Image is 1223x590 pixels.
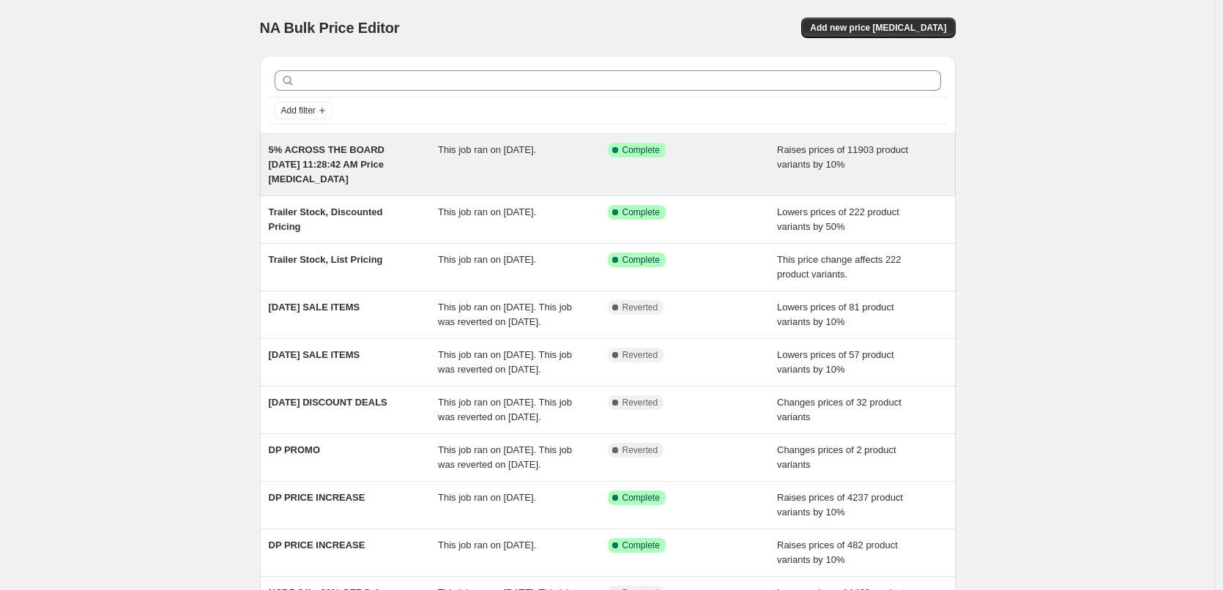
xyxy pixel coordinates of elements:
span: 5% ACROSS THE BOARD [DATE] 11:28:42 AM Price [MEDICAL_DATA] [269,144,384,184]
span: This job ran on [DATE]. [438,539,536,550]
span: Reverted [622,397,658,408]
button: Add new price [MEDICAL_DATA] [801,18,955,38]
span: Raises prices of 482 product variants by 10% [777,539,898,565]
span: Complete [622,206,660,218]
span: Complete [622,492,660,504]
span: This job ran on [DATE]. [438,144,536,155]
span: DP PRICE INCREASE [269,492,365,503]
span: Changes prices of 2 product variants [777,444,896,470]
span: This job ran on [DATE]. [438,254,536,265]
span: This job ran on [DATE]. This job was reverted on [DATE]. [438,349,572,375]
span: NA Bulk Price Editor [260,20,400,36]
span: Add filter [281,105,316,116]
span: [DATE] SALE ITEMS [269,349,360,360]
span: Lowers prices of 57 product variants by 10% [777,349,894,375]
span: This job ran on [DATE]. This job was reverted on [DATE]. [438,397,572,422]
span: Complete [622,254,660,266]
span: Raises prices of 4237 product variants by 10% [777,492,903,518]
span: Complete [622,539,660,551]
span: This job ran on [DATE]. [438,206,536,217]
span: This job ran on [DATE]. This job was reverted on [DATE]. [438,444,572,470]
span: Trailer Stock, Discounted Pricing [269,206,383,232]
span: Trailer Stock, List Pricing [269,254,383,265]
span: Reverted [622,302,658,313]
span: This job ran on [DATE]. This job was reverted on [DATE]. [438,302,572,327]
span: Changes prices of 32 product variants [777,397,902,422]
span: This job ran on [DATE]. [438,492,536,503]
span: Reverted [622,444,658,456]
span: Lowers prices of 81 product variants by 10% [777,302,894,327]
span: DP PROMO [269,444,321,455]
span: Add new price [MEDICAL_DATA] [810,22,946,34]
span: This price change affects 222 product variants. [777,254,902,280]
span: Reverted [622,349,658,361]
button: Add filter [275,102,333,119]
span: Complete [622,144,660,156]
span: Raises prices of 11903 product variants by 10% [777,144,908,170]
span: Lowers prices of 222 product variants by 50% [777,206,899,232]
span: [DATE] SALE ITEMS [269,302,360,313]
span: DP PRICE INCREASE [269,539,365,550]
span: [DATE] DISCOUNT DEALS [269,397,387,408]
